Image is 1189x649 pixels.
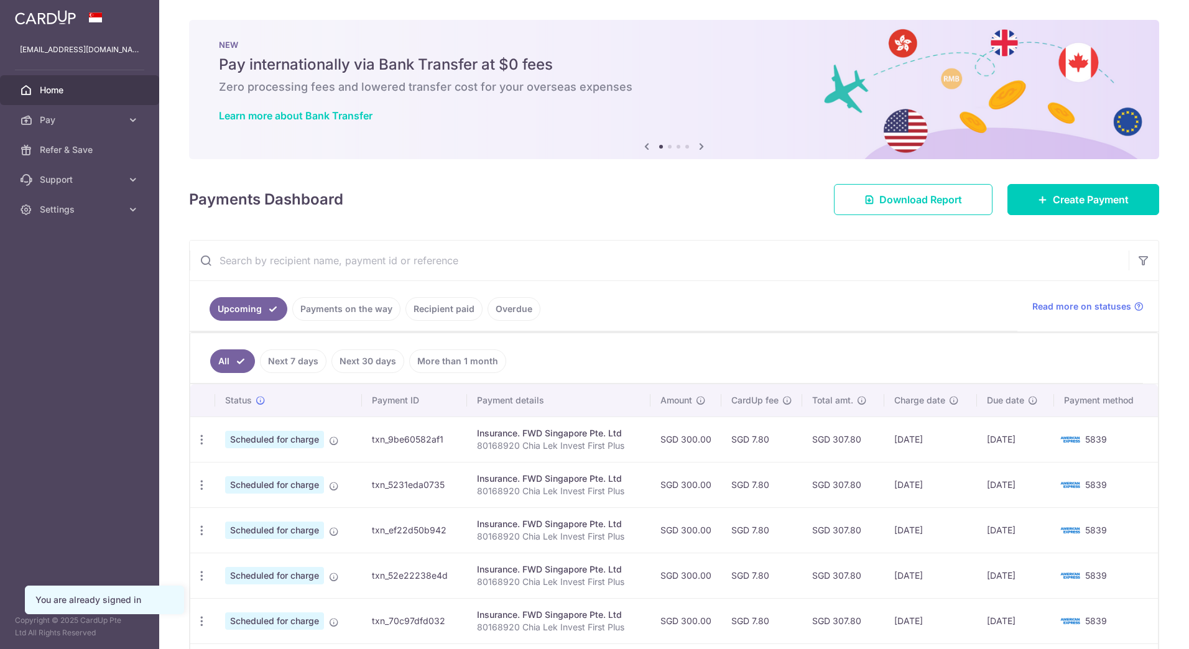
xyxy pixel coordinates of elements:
[477,609,641,621] div: Insurance. FWD Singapore Pte. Ltd
[650,598,721,643] td: SGD 300.00
[331,349,404,373] a: Next 30 days
[1085,525,1107,535] span: 5839
[802,598,884,643] td: SGD 307.80
[477,518,641,530] div: Insurance. FWD Singapore Pte. Ltd
[884,417,977,462] td: [DATE]
[721,507,802,553] td: SGD 7.80
[467,384,650,417] th: Payment details
[219,55,1129,75] h5: Pay internationally via Bank Transfer at $0 fees
[1053,192,1129,207] span: Create Payment
[225,476,324,494] span: Scheduled for charge
[362,417,468,462] td: txn_9be60582af1
[1085,570,1107,581] span: 5839
[802,507,884,553] td: SGD 307.80
[884,598,977,643] td: [DATE]
[1085,434,1107,444] span: 5839
[210,349,255,373] a: All
[650,507,721,553] td: SGD 300.00
[884,507,977,553] td: [DATE]
[488,297,540,321] a: Overdue
[834,184,992,215] a: Download Report
[225,612,324,630] span: Scheduled for charge
[292,297,400,321] a: Payments on the way
[1007,184,1159,215] a: Create Payment
[219,40,1129,50] p: NEW
[879,192,962,207] span: Download Report
[977,598,1055,643] td: [DATE]
[477,472,641,485] div: Insurance. FWD Singapore Pte. Ltd
[650,417,721,462] td: SGD 300.00
[362,384,468,417] th: Payment ID
[884,553,977,598] td: [DATE]
[1054,384,1158,417] th: Payment method
[802,553,884,598] td: SGD 307.80
[225,394,252,407] span: Status
[225,567,324,584] span: Scheduled for charge
[477,427,641,440] div: Insurance. FWD Singapore Pte. Ltd
[1058,523,1083,538] img: Bank Card
[362,462,468,507] td: txn_5231eda0735
[219,109,372,122] a: Learn more about Bank Transfer
[894,394,945,407] span: Charge date
[977,553,1055,598] td: [DATE]
[40,173,122,186] span: Support
[721,417,802,462] td: SGD 7.80
[987,394,1024,407] span: Due date
[20,44,139,56] p: [EMAIL_ADDRESS][DOMAIN_NAME]
[731,394,779,407] span: CardUp fee
[721,553,802,598] td: SGD 7.80
[721,598,802,643] td: SGD 7.80
[190,241,1129,280] input: Search by recipient name, payment id or reference
[225,522,324,539] span: Scheduled for charge
[802,462,884,507] td: SGD 307.80
[40,114,122,126] span: Pay
[884,462,977,507] td: [DATE]
[362,507,468,553] td: txn_ef22d50b942
[40,144,122,156] span: Refer & Save
[477,485,641,497] p: 80168920 Chia Lek Invest First Plus
[1032,300,1144,313] a: Read more on statuses
[260,349,326,373] a: Next 7 days
[189,188,343,211] h4: Payments Dashboard
[650,553,721,598] td: SGD 300.00
[35,594,173,606] div: You are already signed in
[1085,479,1107,490] span: 5839
[721,462,802,507] td: SGD 7.80
[15,10,76,25] img: CardUp
[1085,615,1107,626] span: 5839
[477,576,641,588] p: 80168920 Chia Lek Invest First Plus
[1032,300,1131,313] span: Read more on statuses
[210,297,287,321] a: Upcoming
[225,431,324,448] span: Scheduled for charge
[812,394,853,407] span: Total amt.
[1058,568,1083,583] img: Bank Card
[477,530,641,543] p: 80168920 Chia Lek Invest First Plus
[477,621,641,633] p: 80168920 Chia Lek Invest First Plus
[362,598,468,643] td: txn_70c97dfd032
[977,507,1055,553] td: [DATE]
[977,462,1055,507] td: [DATE]
[1058,614,1083,628] img: Bank Card
[189,20,1159,159] img: Bank transfer banner
[660,394,692,407] span: Amount
[405,297,483,321] a: Recipient paid
[1058,477,1083,492] img: Bank Card
[362,553,468,598] td: txn_52e22238e4d
[650,462,721,507] td: SGD 300.00
[409,349,506,373] a: More than 1 month
[977,417,1055,462] td: [DATE]
[219,80,1129,94] h6: Zero processing fees and lowered transfer cost for your overseas expenses
[477,563,641,576] div: Insurance. FWD Singapore Pte. Ltd
[1058,432,1083,447] img: Bank Card
[802,417,884,462] td: SGD 307.80
[477,440,641,452] p: 80168920 Chia Lek Invest First Plus
[40,84,122,96] span: Home
[40,203,122,216] span: Settings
